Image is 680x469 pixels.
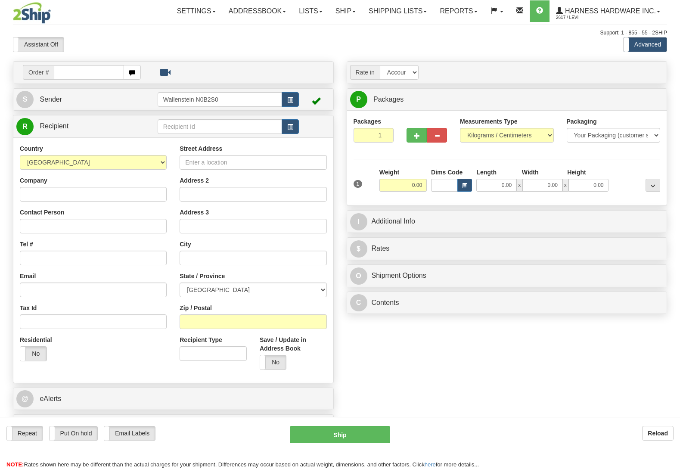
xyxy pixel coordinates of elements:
[7,426,43,441] label: Repeat
[180,240,191,248] label: City
[16,390,330,408] a: @ eAlerts
[20,240,33,248] label: Tel #
[350,240,367,258] span: $
[354,117,382,126] label: Packages
[20,304,37,312] label: Tax Id
[350,213,664,230] a: IAdditional Info
[180,272,225,280] label: State / Province
[567,168,586,177] label: Height
[648,430,668,437] b: Reload
[20,335,52,344] label: Residential
[646,179,660,192] div: ...
[13,2,51,24] img: logo2617.jpg
[476,168,497,177] label: Length
[460,117,518,126] label: Measurements Type
[180,208,209,217] label: Address 3
[350,213,367,230] span: I
[16,118,142,135] a: R Recipient
[13,37,64,52] label: Assistant Off
[40,122,68,130] span: Recipient
[20,176,47,185] label: Company
[516,179,522,192] span: x
[431,168,463,177] label: Dims Code
[16,91,34,108] span: S
[20,144,43,153] label: Country
[158,92,282,107] input: Sender Id
[350,240,664,258] a: $Rates
[329,0,362,22] a: Ship
[350,294,664,312] a: CContents
[567,117,597,126] label: Packaging
[16,118,34,135] span: R
[563,7,656,15] span: Harness Hardware Inc.
[180,155,326,170] input: Enter a location
[222,0,293,22] a: Addressbook
[350,267,367,285] span: O
[354,180,363,188] span: 1
[556,13,621,22] span: 2617 / Levi
[6,461,24,468] span: NOTE:
[642,426,674,441] button: Reload
[522,168,539,177] label: Width
[40,96,62,103] span: Sender
[23,65,54,80] span: Order #
[171,0,222,22] a: Settings
[158,119,282,134] input: Recipient Id
[373,96,404,103] span: Packages
[562,179,568,192] span: x
[40,395,61,402] span: eAlerts
[13,29,667,37] div: Support: 1 - 855 - 55 - 2SHIP
[260,335,327,353] label: Save / Update in Address Book
[290,426,390,443] button: Ship
[180,304,212,312] label: Zip / Postal
[180,176,209,185] label: Address 2
[16,390,34,407] span: @
[425,461,436,468] a: here
[350,91,367,108] span: P
[624,37,667,52] label: Advanced
[350,91,664,109] a: P Packages
[180,335,222,344] label: Recipient Type
[20,347,47,361] label: No
[350,65,380,80] span: Rate in
[350,267,664,285] a: OShipment Options
[104,426,155,441] label: Email Labels
[50,426,98,441] label: Put On hold
[20,208,64,217] label: Contact Person
[260,355,286,370] label: No
[180,144,222,153] label: Street Address
[20,272,36,280] label: Email
[16,91,158,109] a: S Sender
[379,168,399,177] label: Weight
[350,294,367,311] span: C
[433,0,484,22] a: Reports
[292,0,329,22] a: Lists
[550,0,667,22] a: Harness Hardware Inc. 2617 / Levi
[660,190,679,278] iframe: chat widget
[362,0,433,22] a: Shipping lists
